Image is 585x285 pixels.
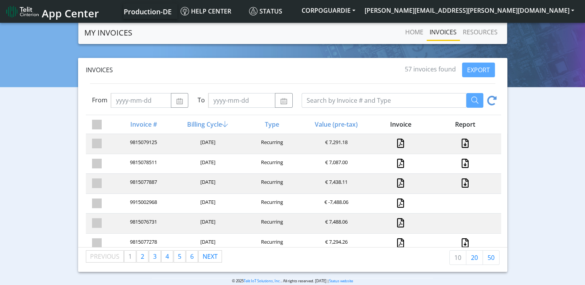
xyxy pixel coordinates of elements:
[86,250,222,263] ul: Pagination
[329,278,353,283] a: Status website
[302,93,466,108] input: Search by Invoice # and Type
[280,98,287,104] img: calendar.svg
[360,3,579,17] button: [PERSON_NAME][EMAIL_ADDRESS][PERSON_NAME][DOMAIN_NAME]
[199,251,222,262] a: Next page
[128,252,132,261] span: 1
[124,7,172,16] span: Production-DE
[111,93,171,108] input: yyyy-mm-dd
[123,3,171,19] a: Your current platform instance
[152,278,433,284] p: © 2025 . All rights reserved. [DATE] |
[111,198,175,209] div: 9915002968
[111,120,175,129] div: Invoice #
[141,252,144,261] span: 2
[304,139,368,149] div: € 7,291.18
[304,178,368,189] div: € 7,438.11
[6,3,98,20] a: App Center
[304,238,368,249] div: € 7,294.26
[177,3,246,19] a: Help center
[90,252,119,261] span: Previous
[249,7,282,15] span: Status
[239,120,304,129] div: Type
[6,5,39,18] img: logo-telit-cinterion-gw-new.png
[111,178,175,189] div: 9815077887
[175,218,239,229] div: [DATE]
[175,238,239,249] div: [DATE]
[466,250,483,265] a: 20
[175,139,239,149] div: [DATE]
[42,6,99,20] span: App Center
[483,250,500,265] a: 50
[175,120,239,129] div: Billing Cycle
[368,120,432,129] div: Invoice
[249,7,258,15] img: status.svg
[304,159,368,169] div: € 7,087.00
[304,120,368,129] div: Value (pre-tax)
[86,66,113,74] span: Invoices
[190,252,194,261] span: 6
[304,218,368,229] div: € 7,488.06
[198,95,205,105] label: To
[402,24,426,40] a: Home
[239,218,304,229] div: Recurring
[181,7,189,15] img: knowledge.svg
[426,24,460,40] a: INVOICES
[297,3,360,17] button: CORPOGUARDIE
[84,25,132,41] a: MY INVOICES
[111,139,175,149] div: 9815079125
[432,120,496,129] div: Report
[239,139,304,149] div: Recurring
[239,238,304,249] div: Recurring
[239,178,304,189] div: Recurring
[239,159,304,169] div: Recurring
[246,3,297,19] a: Status
[208,93,275,108] input: yyyy-mm-dd
[244,278,281,283] a: Telit IoT Solutions, Inc.
[175,198,239,209] div: [DATE]
[178,252,181,261] span: 5
[181,7,231,15] span: Help center
[460,24,501,40] a: RESOURCES
[405,65,456,73] span: 57 invoices found
[111,159,175,169] div: 9815078511
[304,198,368,209] div: € -7,488.06
[111,238,175,249] div: 9815077278
[111,218,175,229] div: 9815076731
[175,159,239,169] div: [DATE]
[153,252,157,261] span: 3
[165,252,169,261] span: 4
[239,198,304,209] div: Recurring
[175,178,239,189] div: [DATE]
[92,95,107,105] label: From
[176,98,183,104] img: calendar.svg
[462,63,495,77] button: EXPORT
